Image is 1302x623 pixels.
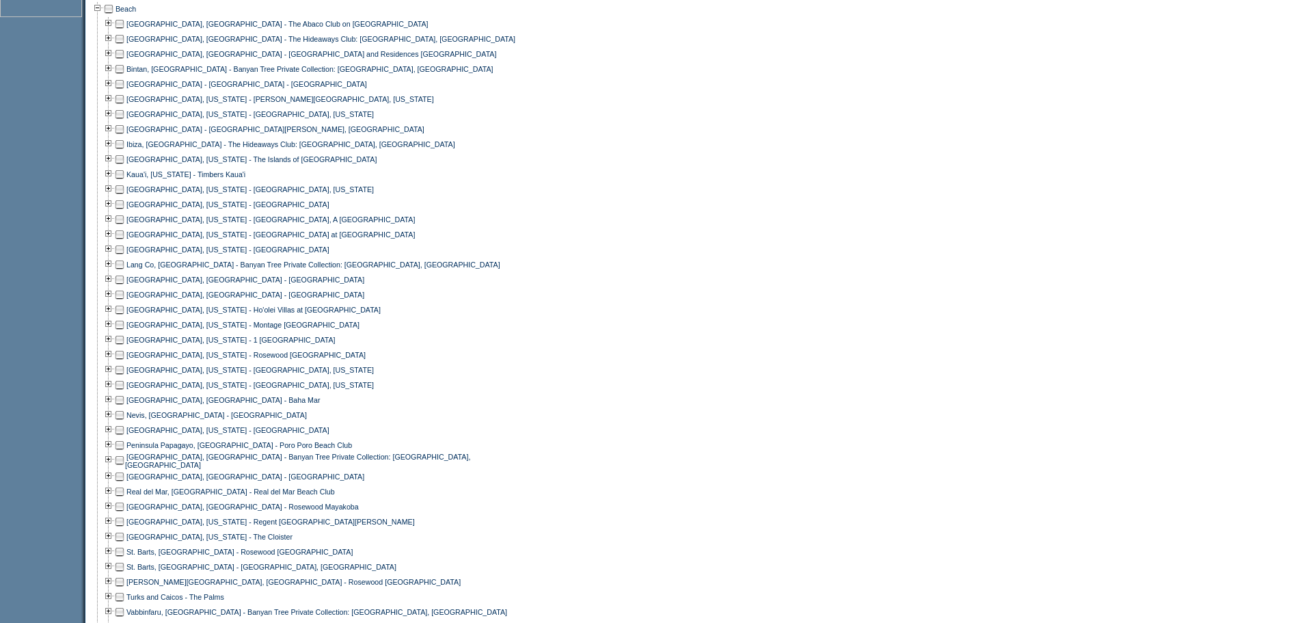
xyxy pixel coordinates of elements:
[126,593,224,601] a: Turks and Caicos - The Palms
[126,351,366,359] a: [GEOGRAPHIC_DATA], [US_STATE] - Rosewood [GEOGRAPHIC_DATA]
[126,110,374,118] a: [GEOGRAPHIC_DATA], [US_STATE] - [GEOGRAPHIC_DATA], [US_STATE]
[126,170,245,178] a: Kaua'i, [US_STATE] - Timbers Kaua'i
[126,230,415,239] a: [GEOGRAPHIC_DATA], [US_STATE] - [GEOGRAPHIC_DATA] at [GEOGRAPHIC_DATA]
[126,488,335,496] a: Real del Mar, [GEOGRAPHIC_DATA] - Real del Mar Beach Club
[126,321,360,329] a: [GEOGRAPHIC_DATA], [US_STATE] - Montage [GEOGRAPHIC_DATA]
[126,336,336,344] a: [GEOGRAPHIC_DATA], [US_STATE] - 1 [GEOGRAPHIC_DATA]
[126,426,329,434] a: [GEOGRAPHIC_DATA], [US_STATE] - [GEOGRAPHIC_DATA]
[126,140,455,148] a: Ibiza, [GEOGRAPHIC_DATA] - The Hideaways Club: [GEOGRAPHIC_DATA], [GEOGRAPHIC_DATA]
[126,35,515,43] a: [GEOGRAPHIC_DATA], [GEOGRAPHIC_DATA] - The Hideaways Club: [GEOGRAPHIC_DATA], [GEOGRAPHIC_DATA]
[126,20,429,28] a: [GEOGRAPHIC_DATA], [GEOGRAPHIC_DATA] - The Abaco Club on [GEOGRAPHIC_DATA]
[126,441,352,449] a: Peninsula Papagayo, [GEOGRAPHIC_DATA] - Poro Poro Beach Club
[126,276,364,284] a: [GEOGRAPHIC_DATA], [GEOGRAPHIC_DATA] - [GEOGRAPHIC_DATA]
[126,396,320,404] a: [GEOGRAPHIC_DATA], [GEOGRAPHIC_DATA] - Baha Mar
[126,246,329,254] a: [GEOGRAPHIC_DATA], [US_STATE] - [GEOGRAPHIC_DATA]
[126,95,434,103] a: [GEOGRAPHIC_DATA], [US_STATE] - [PERSON_NAME][GEOGRAPHIC_DATA], [US_STATE]
[126,518,415,526] a: [GEOGRAPHIC_DATA], [US_STATE] - Regent [GEOGRAPHIC_DATA][PERSON_NAME]
[126,411,307,419] a: Nevis, [GEOGRAPHIC_DATA] - [GEOGRAPHIC_DATA]
[126,65,493,73] a: Bintan, [GEOGRAPHIC_DATA] - Banyan Tree Private Collection: [GEOGRAPHIC_DATA], [GEOGRAPHIC_DATA]
[126,381,374,389] a: [GEOGRAPHIC_DATA], [US_STATE] - [GEOGRAPHIC_DATA], [US_STATE]
[126,155,377,163] a: [GEOGRAPHIC_DATA], [US_STATE] - The Islands of [GEOGRAPHIC_DATA]
[126,366,374,374] a: [GEOGRAPHIC_DATA], [US_STATE] - [GEOGRAPHIC_DATA], [US_STATE]
[126,291,364,299] a: [GEOGRAPHIC_DATA], [GEOGRAPHIC_DATA] - [GEOGRAPHIC_DATA]
[126,548,353,556] a: St. Barts, [GEOGRAPHIC_DATA] - Rosewood [GEOGRAPHIC_DATA]
[126,185,374,194] a: [GEOGRAPHIC_DATA], [US_STATE] - [GEOGRAPHIC_DATA], [US_STATE]
[126,473,364,481] a: [GEOGRAPHIC_DATA], [GEOGRAPHIC_DATA] - [GEOGRAPHIC_DATA]
[116,5,136,13] a: Beach
[126,261,500,269] a: Lang Co, [GEOGRAPHIC_DATA] - Banyan Tree Private Collection: [GEOGRAPHIC_DATA], [GEOGRAPHIC_DATA]
[126,200,329,209] a: [GEOGRAPHIC_DATA], [US_STATE] - [GEOGRAPHIC_DATA]
[126,563,396,571] a: St. Barts, [GEOGRAPHIC_DATA] - [GEOGRAPHIC_DATA], [GEOGRAPHIC_DATA]
[126,80,367,88] a: [GEOGRAPHIC_DATA] - [GEOGRAPHIC_DATA] - [GEOGRAPHIC_DATA]
[126,578,461,586] a: [PERSON_NAME][GEOGRAPHIC_DATA], [GEOGRAPHIC_DATA] - Rosewood [GEOGRAPHIC_DATA]
[125,453,470,469] a: [GEOGRAPHIC_DATA], [GEOGRAPHIC_DATA] - Banyan Tree Private Collection: [GEOGRAPHIC_DATA], [GEOGRA...
[126,215,415,224] a: [GEOGRAPHIC_DATA], [US_STATE] - [GEOGRAPHIC_DATA], A [GEOGRAPHIC_DATA]
[126,503,359,511] a: [GEOGRAPHIC_DATA], [GEOGRAPHIC_DATA] - Rosewood Mayakoba
[126,50,496,58] a: [GEOGRAPHIC_DATA], [GEOGRAPHIC_DATA] - [GEOGRAPHIC_DATA] and Residences [GEOGRAPHIC_DATA]
[126,608,507,616] a: Vabbinfaru, [GEOGRAPHIC_DATA] - Banyan Tree Private Collection: [GEOGRAPHIC_DATA], [GEOGRAPHIC_DATA]
[126,306,381,314] a: [GEOGRAPHIC_DATA], [US_STATE] - Ho'olei Villas at [GEOGRAPHIC_DATA]
[126,533,293,541] a: [GEOGRAPHIC_DATA], [US_STATE] - The Cloister
[126,125,424,133] a: [GEOGRAPHIC_DATA] - [GEOGRAPHIC_DATA][PERSON_NAME], [GEOGRAPHIC_DATA]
